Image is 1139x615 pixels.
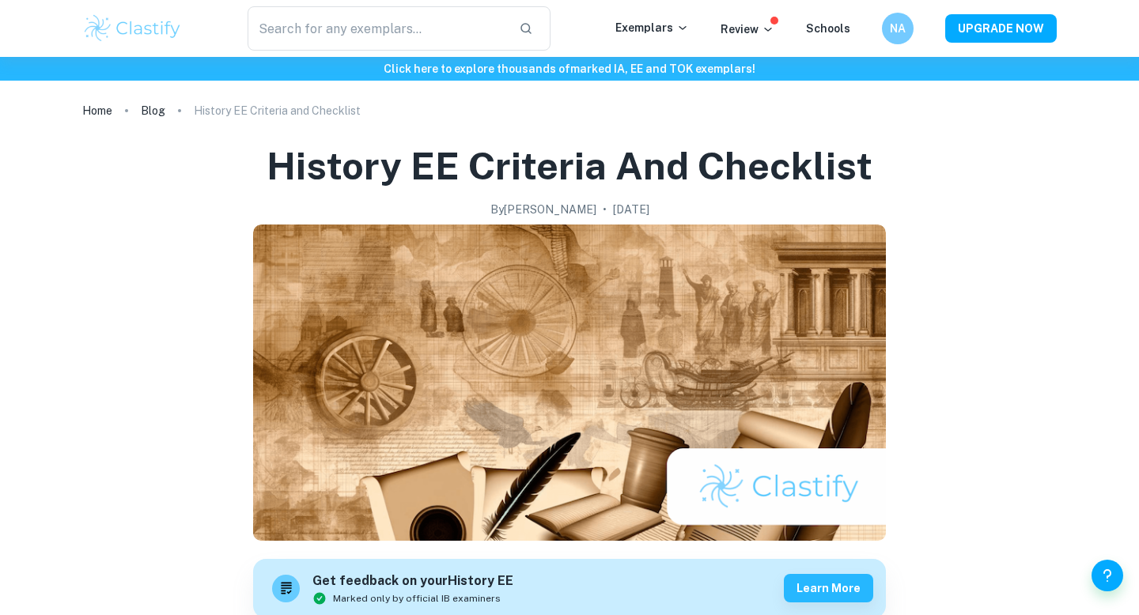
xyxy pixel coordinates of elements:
p: History EE Criteria and Checklist [194,102,361,119]
h1: History EE Criteria and Checklist [267,141,872,191]
p: Exemplars [615,19,689,36]
button: Help and Feedback [1092,560,1123,591]
h6: Get feedback on your History EE [312,572,513,591]
p: • [603,201,607,218]
h6: NA [889,20,907,37]
a: Home [82,100,112,122]
input: Search for any exemplars... [248,6,506,51]
img: History EE Criteria and Checklist cover image [253,224,886,541]
button: UPGRADE NOW [945,14,1057,43]
h2: [DATE] [613,201,649,218]
a: Schools [806,22,850,35]
h6: Click here to explore thousands of marked IA, EE and TOK exemplars ! [3,60,1136,77]
h2: By [PERSON_NAME] [490,201,596,218]
button: NA [882,13,914,44]
p: Review [721,21,774,38]
span: Marked only by official IB examiners [333,591,501,606]
img: Clastify logo [82,13,183,44]
button: Learn more [784,574,873,602]
a: Blog [141,100,165,122]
